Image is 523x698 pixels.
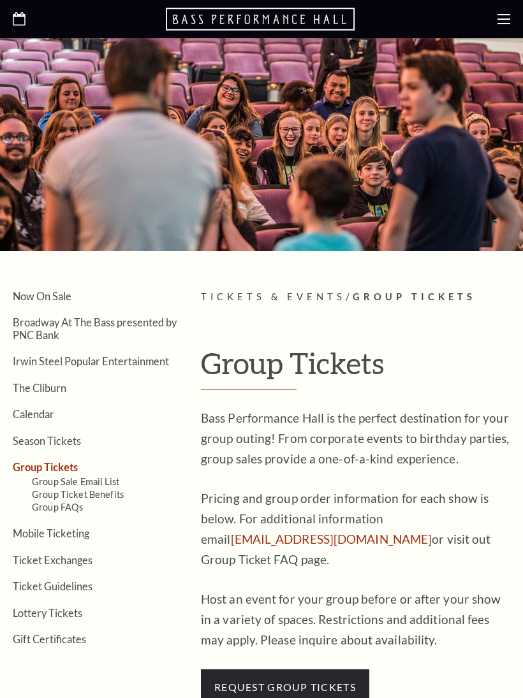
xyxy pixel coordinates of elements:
[13,554,92,566] a: Ticket Exchanges
[13,382,66,394] a: The Cliburn
[13,408,54,420] a: Calendar
[201,408,510,469] p: Bass Performance Hall is the perfect destination for your group outing! From corporate events to ...
[13,461,78,473] a: Group Tickets
[13,435,81,447] a: Season Tickets
[231,532,432,546] a: [EMAIL_ADDRESS][DOMAIN_NAME]
[13,355,169,367] a: Irwin Steel Popular Entertainment
[201,679,369,694] a: request group tickets
[201,592,501,647] span: Host an event for your group before or after your show in a variety of spaces. Restrictions and a...
[32,489,124,500] a: Group Ticket Benefits
[32,476,119,487] a: Group Sale Email List
[201,291,346,302] span: Tickets & Events
[13,316,177,340] a: Broadway At The Bass presented by PNC Bank
[201,347,510,390] h1: Group Tickets
[13,607,82,619] a: Lottery Tickets
[13,290,71,302] a: Now On Sale
[13,580,92,592] a: Ticket Guidelines
[201,289,510,305] p: /
[32,502,83,513] a: Group FAQs
[13,633,86,645] a: Gift Certificates
[13,527,89,539] a: Mobile Ticketing
[201,491,491,567] span: Pricing and group order information for each show is below. For additional information email or v...
[353,291,476,302] span: Group Tickets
